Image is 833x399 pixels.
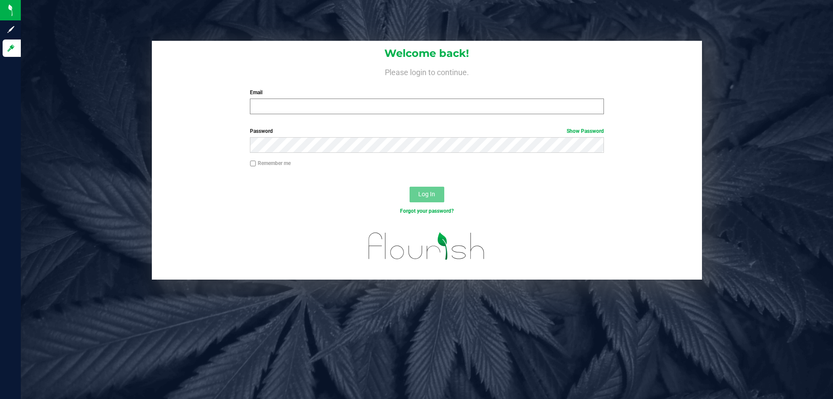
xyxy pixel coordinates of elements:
[7,25,15,34] inline-svg: Sign up
[152,48,702,59] h1: Welcome back!
[250,159,291,167] label: Remember me
[400,208,454,214] a: Forgot your password?
[418,191,435,198] span: Log In
[410,187,444,202] button: Log In
[250,128,273,134] span: Password
[358,224,495,268] img: flourish_logo.svg
[250,161,256,167] input: Remember me
[567,128,604,134] a: Show Password
[152,66,702,76] h4: Please login to continue.
[7,44,15,53] inline-svg: Log in
[250,89,603,96] label: Email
